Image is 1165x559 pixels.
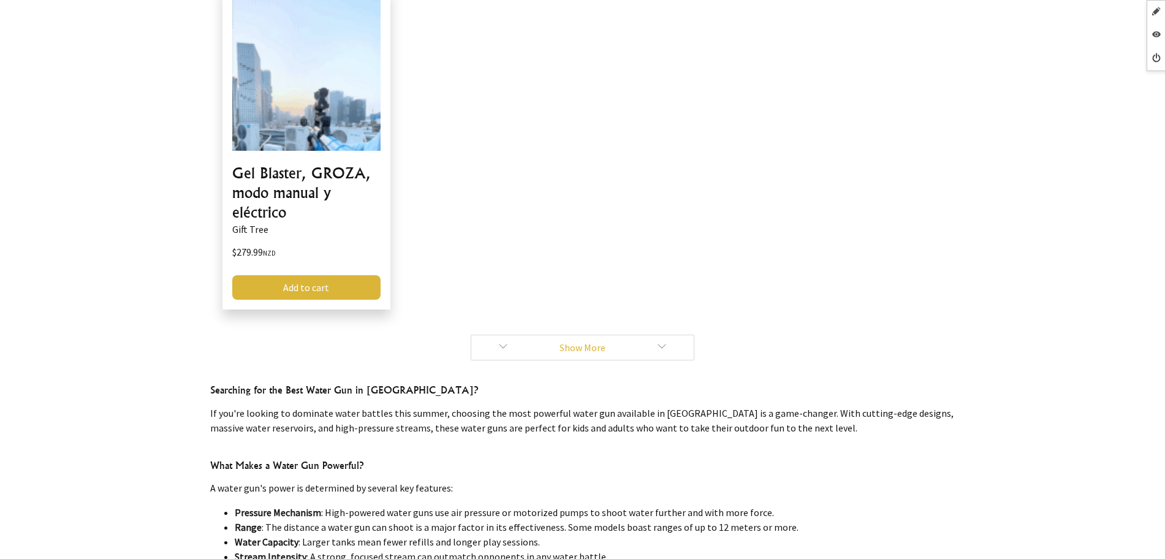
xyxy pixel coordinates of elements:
li: : The distance a water gun can shoot is a major factor in its effectiveness. Some models boast ra... [235,520,955,534]
h4: What Makes a Water Gun Powerful? [210,458,955,473]
li: : High-powered water guns use air pressure or motorized pumps to shoot water further and with mor... [235,505,955,520]
a: Add to cart [232,275,381,300]
p: A water gun's power is determined by several key features: [210,481,955,495]
strong: Range [235,521,262,533]
strong: Pressure Mechanism [235,506,321,519]
li: : Larger tanks mean fewer refills and longer play sessions. [235,534,955,549]
h4: Searching for the Best Water Gun in [GEOGRAPHIC_DATA]? [210,382,955,398]
a: Show More [471,335,694,360]
p: If you're looking to dominate water battles this summer, choosing the most powerful water gun ava... [210,406,955,435]
strong: Water Capacity [235,536,298,548]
